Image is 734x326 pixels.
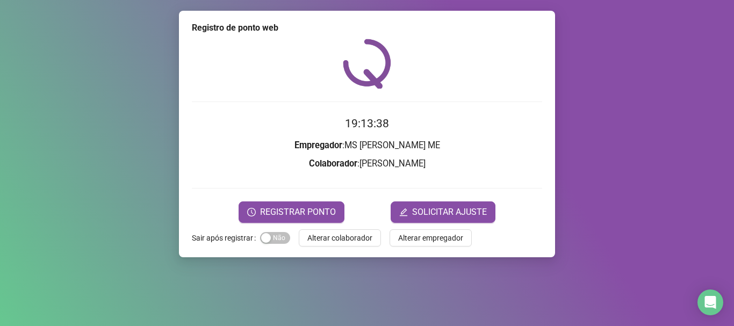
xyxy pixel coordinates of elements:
[192,157,542,171] h3: : [PERSON_NAME]
[390,229,472,247] button: Alterar empregador
[192,21,542,34] div: Registro de ponto web
[345,117,389,130] time: 19:13:38
[299,229,381,247] button: Alterar colaborador
[398,232,463,244] span: Alterar empregador
[192,229,260,247] label: Sair após registrar
[343,39,391,89] img: QRPoint
[239,201,344,223] button: REGISTRAR PONTO
[192,139,542,153] h3: : MS [PERSON_NAME] ME
[247,208,256,216] span: clock-circle
[697,289,723,315] div: Open Intercom Messenger
[294,140,342,150] strong: Empregador
[309,158,357,169] strong: Colaborador
[391,201,495,223] button: editSOLICITAR AJUSTE
[412,206,487,219] span: SOLICITAR AJUSTE
[307,232,372,244] span: Alterar colaborador
[399,208,408,216] span: edit
[260,206,336,219] span: REGISTRAR PONTO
